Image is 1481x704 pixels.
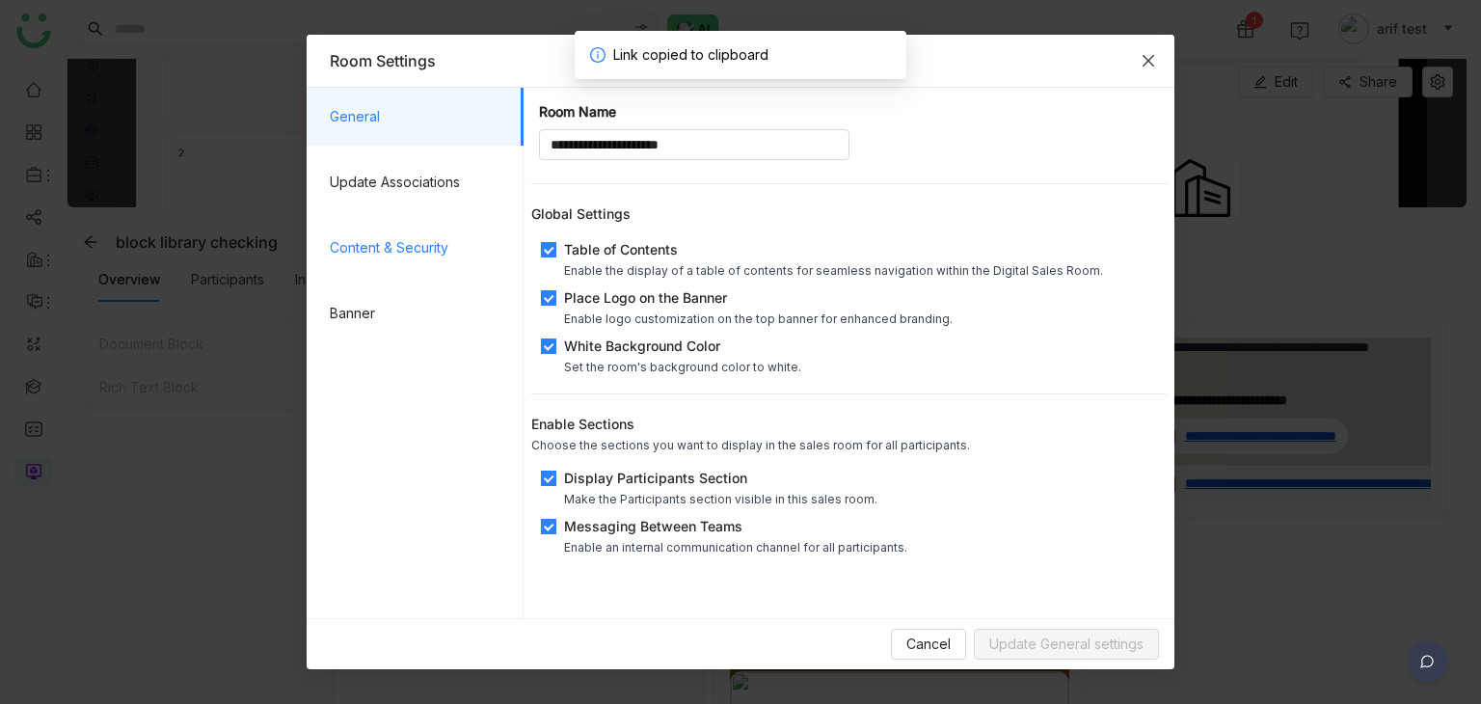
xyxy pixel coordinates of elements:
span: Content & Security [330,219,508,277]
div: Enable Sections [531,414,1167,434]
div: Enable logo customization on the top banner for enhanced branding. [564,311,953,326]
div: Display Participants Section [564,468,877,488]
div: Choose the sections you want to display in the sales room for all participants. [531,438,1167,452]
div: Room Settings [330,50,1151,71]
button: Cancel [891,629,966,660]
span: Link copied to clipboard [613,46,768,63]
div: Table of Contents [564,239,1103,259]
div: Enable the display of a table of contents for seamless navigation within the Digital Sales Room. [564,263,1103,278]
div: Make the Participants section visible in this sales room. [564,492,877,506]
span: Update Associations [330,153,508,211]
button: Update General settings [974,629,1159,660]
img: dsr-chat-floating.svg [1404,641,1452,690]
div: Set the room's background color to white. [564,360,801,374]
label: Room Name [539,103,616,121]
button: Close [1122,35,1174,87]
span: Cancel [906,634,951,655]
div: Global Settings [531,203,1167,224]
div: Enable an internal communication channel for all participants. [564,540,907,555]
span: General [330,88,508,146]
div: Messaging Between Teams [564,516,907,536]
div: Place Logo on the Banner [564,287,953,308]
div: White Background Color [564,336,801,356]
span: Banner [330,284,508,342]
